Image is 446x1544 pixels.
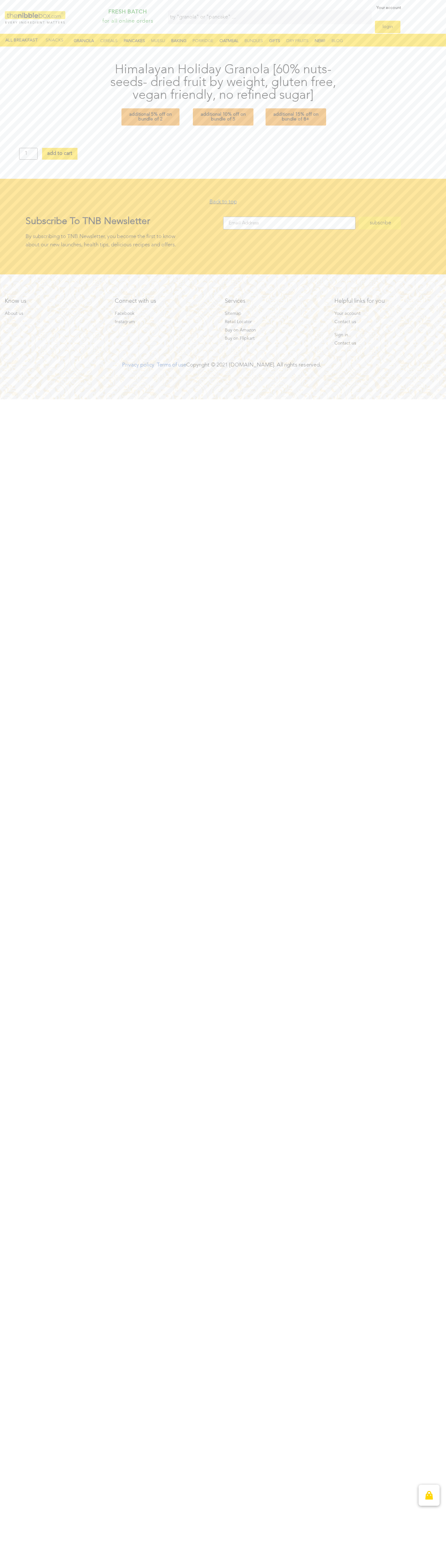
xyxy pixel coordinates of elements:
[265,37,284,45] a: GIFTS
[201,112,246,122] span: additional 10% off on bundle of 5
[115,319,215,325] a: Instagram
[115,310,215,317] a: Facebook
[383,25,393,29] span: login
[334,310,361,317] span: Your account
[44,37,66,44] a: Snacks
[328,37,347,45] a: BLOG
[225,319,252,325] span: Retail Locator
[5,37,38,44] a: All breakfast
[225,327,325,334] a: Buy on Amazon
[5,310,23,317] span: About us
[189,37,217,45] a: PORRIDGE
[225,335,255,342] span: Buy on Flipkart
[223,217,356,229] input: Email Address
[99,64,347,102] h1: Himalayan Holiday Granola [60% nuts-seeds- dried fruit by weight, gluten free, vegan friendly, no...
[269,39,280,43] b: GIFTS
[171,39,186,43] b: BAKING
[5,310,105,317] a: About us
[26,233,223,249] p: By subscribing to TNB Newsletter, you become the first to know about our new launches, health tip...
[122,362,154,368] a: Privacy policy
[115,319,135,325] span: Instagram
[315,39,325,43] b: NEW!
[167,37,190,45] a: BAKING
[282,37,312,45] a: DRY FRUITS
[370,221,391,226] span: subscribe
[70,37,98,45] a: GRANOLA
[334,319,356,325] span: Contact us
[108,9,147,15] strong: FRESH BATCH
[359,217,401,229] button: subscribe
[209,199,237,205] a: Back to top
[19,148,38,160] input: Product quantity
[334,340,435,347] a: Contact us
[266,108,326,126] a: additional 15% off onbundle of 8+
[334,298,435,304] h4: Helpful links for you
[334,332,435,338] a: Sign in
[241,37,267,45] a: BUNDLES
[193,108,253,126] a: additional 10% off onbundle of 5
[129,112,172,122] span: additional 5% off on bundle of 2
[375,21,400,33] a: login
[375,2,401,14] a: Your account
[225,310,241,317] span: Sitemap
[225,327,256,334] span: Buy on Amazon
[124,39,145,43] b: PANCAKES
[334,310,435,317] a: Your account
[96,37,121,45] a: CEREALS
[334,332,348,338] span: Sign in
[273,112,318,122] span: additional 15% off on bundle of 8+
[216,37,242,45] a: OATMEAL
[147,37,169,45] a: MUESLI
[120,37,149,45] a: PANCAKES
[311,37,329,45] a: NEW!
[157,362,186,368] a: Terms of use
[225,298,325,304] h4: Services
[225,310,325,317] a: Sitemap
[42,148,77,160] button: Add to cart
[225,319,325,325] a: Retail Locator
[419,1485,440,1506] a: View cart
[168,10,362,24] input: Search
[74,39,94,43] b: GRANOLA
[115,310,135,317] span: Facebook
[115,298,215,304] h4: Connect with us
[121,108,179,126] a: additional 5% off onbundle of 2
[225,335,325,342] a: Buy on Flipkart
[5,11,65,24] img: TNB-logo
[91,361,353,369] p: Copyright © 2021 [DOMAIN_NAME]. All rights reserved.
[334,340,356,347] span: Contact us
[26,217,223,226] h2: Subscribe To TNB Newsletter
[334,319,435,325] a: Contact us
[5,298,105,304] h4: Know us
[219,39,238,43] b: OATMEAL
